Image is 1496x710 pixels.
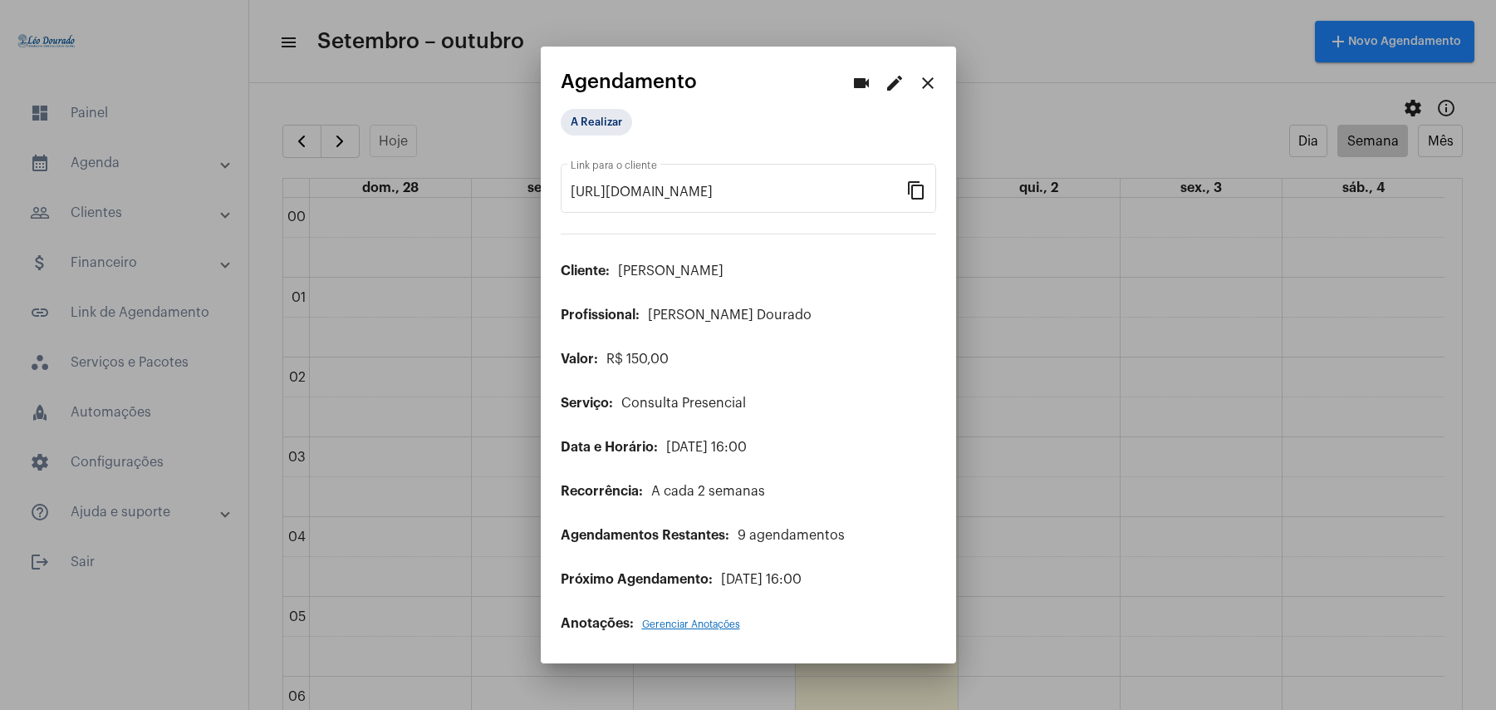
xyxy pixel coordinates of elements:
[666,441,747,454] span: [DATE] 16:00
[561,573,713,586] span: Próximo Agendamento:
[738,529,845,542] span: 9 agendamentos
[561,109,632,136] mat-chip: A Realizar
[648,308,812,322] span: [PERSON_NAME] Dourado
[606,353,669,366] span: R$ 150,00
[571,185,906,200] input: Link
[618,264,723,278] span: [PERSON_NAME]
[885,73,905,93] mat-icon: edit
[561,485,643,498] span: Recorrência:
[561,529,729,542] span: Agendamentos Restantes:
[851,73,871,93] mat-icon: videocam
[621,397,746,410] span: Consulta Presencial
[561,353,598,366] span: Valor:
[918,73,938,93] mat-icon: close
[651,485,765,498] span: A cada 2 semanas
[721,573,802,586] span: [DATE] 16:00
[561,397,613,410] span: Serviço:
[561,308,640,322] span: Profissional:
[561,441,658,454] span: Data e Horário:
[561,71,697,92] span: Agendamento
[561,617,634,630] span: Anotações:
[561,264,610,278] span: Cliente:
[642,619,740,629] span: Gerenciar Anotações
[906,180,926,200] mat-icon: content_copy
